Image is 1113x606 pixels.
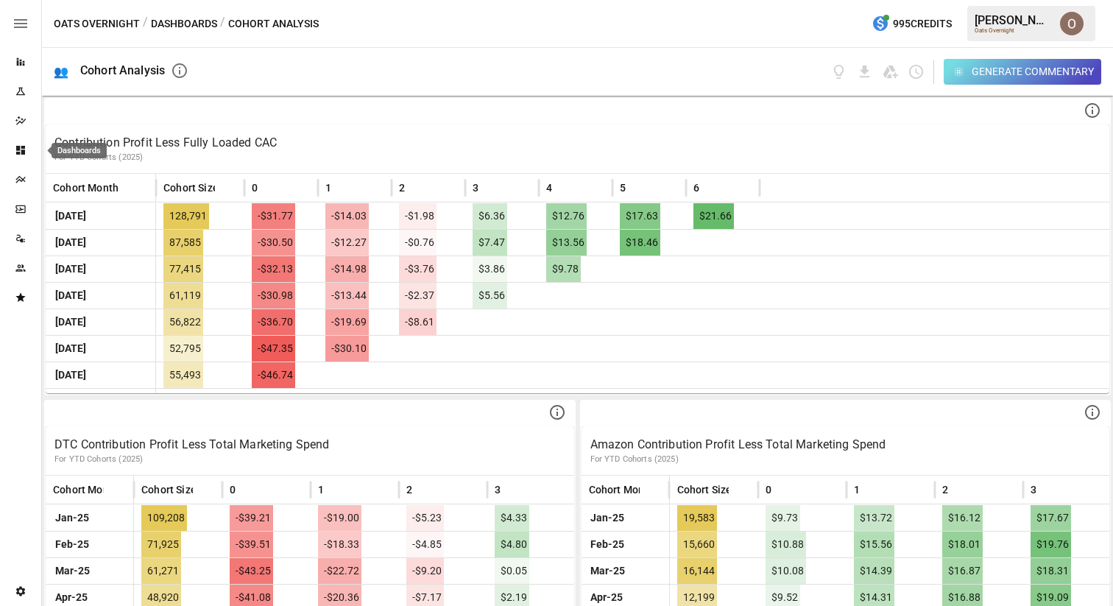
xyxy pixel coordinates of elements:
button: Sort [730,479,751,500]
p: Amazon Contribution Profit Less Total Marketing Spend [590,436,1101,454]
span: 128,791 [163,203,209,229]
span: -$18.33 [318,532,361,557]
button: Oats Overnight [54,15,140,33]
button: Sort [237,479,258,500]
span: 0 [766,482,771,497]
span: [DATE] [53,283,88,309]
button: Sort [502,479,523,500]
button: Sort [194,479,215,500]
button: View documentation [830,63,847,80]
span: -$30.98 [252,283,295,309]
span: $10.88 [766,532,806,557]
span: -$9.20 [406,558,444,584]
span: -$30.10 [325,336,369,362]
span: 16,144 [677,558,717,584]
span: $19.76 [1031,532,1071,557]
span: Cohort Month [53,482,119,497]
span: Jan-25 [589,505,627,531]
span: [DATE] [53,256,88,282]
span: $3.86 [473,256,507,282]
span: $18.01 [942,532,983,557]
span: $13.56 [546,230,587,256]
span: 1 [854,482,860,497]
span: -$0.76 [399,230,437,256]
button: Sort [627,177,648,198]
span: 52,795 [163,336,203,362]
img: Oleksii Flok [1060,12,1084,35]
span: -$43.25 [230,558,273,584]
span: $9.78 [546,256,581,282]
span: $16.87 [942,558,983,584]
button: Sort [216,177,237,198]
span: 4 [546,180,552,195]
span: $18.31 [1031,558,1071,584]
p: Contribution Profit Less Fully Loaded CAC [54,134,1100,152]
span: -$3.76 [399,256,437,282]
span: 0 [230,482,236,497]
span: $17.67 [1031,505,1071,531]
span: $10.08 [766,558,806,584]
span: $7.47 [473,230,507,256]
span: -$13.44 [325,283,369,309]
span: [DATE] [53,203,88,229]
span: 61,271 [141,558,181,584]
span: $18.46 [620,230,660,256]
button: Sort [861,479,882,500]
span: 109,208 [141,505,187,531]
span: -$39.51 [230,532,273,557]
button: Dashboards [151,15,217,33]
span: $0.05 [495,558,529,584]
button: Generate Commentary [944,59,1102,85]
div: Cohort Analysis [80,63,165,77]
button: 995Credits [866,10,958,38]
button: Sort [259,177,280,198]
span: -$30.50 [252,230,295,256]
span: $6.36 [473,203,507,229]
span: $13.72 [854,505,894,531]
span: -$39.21 [230,505,273,531]
span: -$14.03 [325,203,369,229]
button: Sort [480,177,501,198]
span: Feb-25 [53,532,91,557]
span: 15,660 [677,532,717,557]
span: 0 [252,180,258,195]
div: / [143,15,148,33]
span: 1 [325,180,331,195]
span: -$14.98 [325,256,369,282]
span: 5 [620,180,626,195]
span: 55,493 [163,362,203,388]
span: 61,119 [163,283,203,309]
div: Generate Commentary [972,63,1094,81]
span: Cohort Month [53,180,119,195]
span: -$22.72 [318,558,361,584]
span: Feb-25 [589,532,627,557]
span: Cohort Size [677,482,732,497]
span: -$36.70 [252,309,295,335]
button: Sort [1038,479,1059,500]
button: Sort [333,177,353,198]
span: [DATE] [53,362,88,388]
span: 77,415 [163,256,203,282]
button: Sort [554,177,574,198]
button: Sort [701,177,721,198]
span: -$5.23 [406,505,444,531]
button: Save as Google Doc [882,63,899,80]
span: 2 [399,180,405,195]
span: 3 [1031,482,1036,497]
div: 👥 [54,65,68,79]
div: Dashboards [52,143,107,158]
span: -$2.37 [399,283,437,309]
p: For YTD Cohorts (2025) [590,454,1101,465]
span: -$31.77 [252,203,295,229]
span: 1 [318,482,324,497]
button: Sort [325,479,346,500]
span: 56,822 [163,309,203,335]
span: 87,585 [163,230,203,256]
button: Sort [414,479,434,500]
span: -$19.00 [318,505,361,531]
span: 995 Credits [893,15,952,33]
span: 71,925 [141,532,181,557]
span: -$1.98 [399,203,437,229]
p: DTC Contribution Profit Less Total Marketing Spend [54,436,565,454]
div: Oats Overnight [975,27,1051,34]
